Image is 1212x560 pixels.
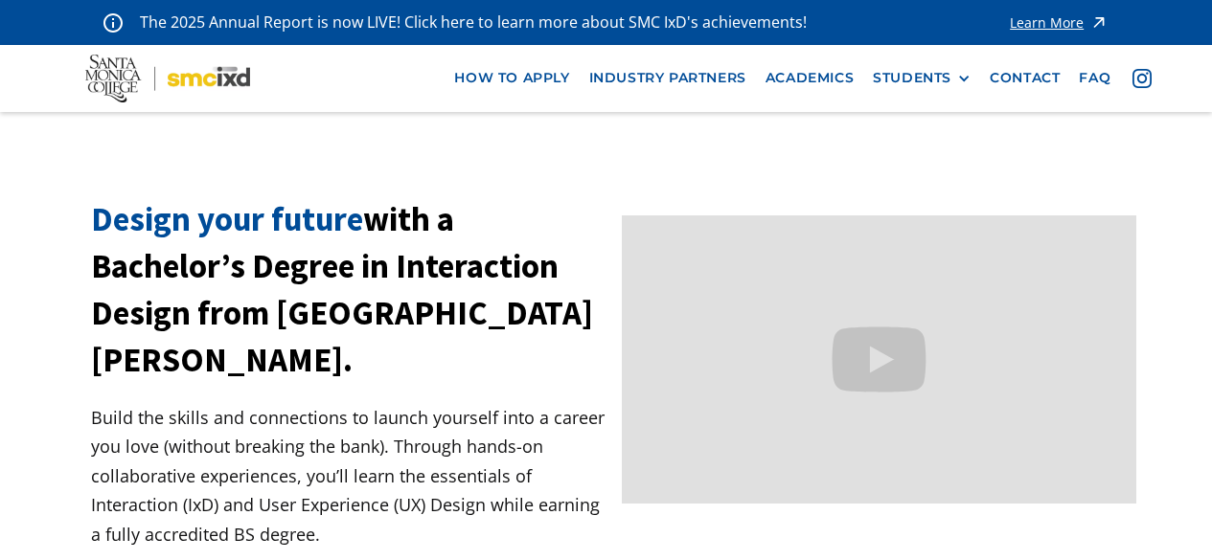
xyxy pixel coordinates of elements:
a: industry partners [580,60,756,96]
a: Learn More [1010,10,1109,35]
a: how to apply [445,60,579,96]
span: Design your future [91,198,363,240]
img: icon - arrow - alert [1089,10,1109,35]
div: STUDENTS [873,70,951,86]
img: icon - information - alert [103,12,123,33]
iframe: Design your future with a Bachelor's Degree in Interaction Design from Santa Monica College [622,215,1137,504]
div: STUDENTS [873,70,971,86]
div: Learn More [1010,16,1084,30]
a: faq [1069,60,1120,96]
img: icon - instagram [1132,69,1152,88]
h1: with a Bachelor’s Degree in Interaction Design from [GEOGRAPHIC_DATA][PERSON_NAME]. [91,196,606,384]
a: Academics [756,60,863,96]
p: The 2025 Annual Report is now LIVE! Click here to learn more about SMC IxD's achievements! [140,10,809,35]
a: contact [980,60,1069,96]
p: Build the skills and connections to launch yourself into a career you love (without breaking the ... [91,403,606,549]
img: Santa Monica College - SMC IxD logo [85,55,251,103]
